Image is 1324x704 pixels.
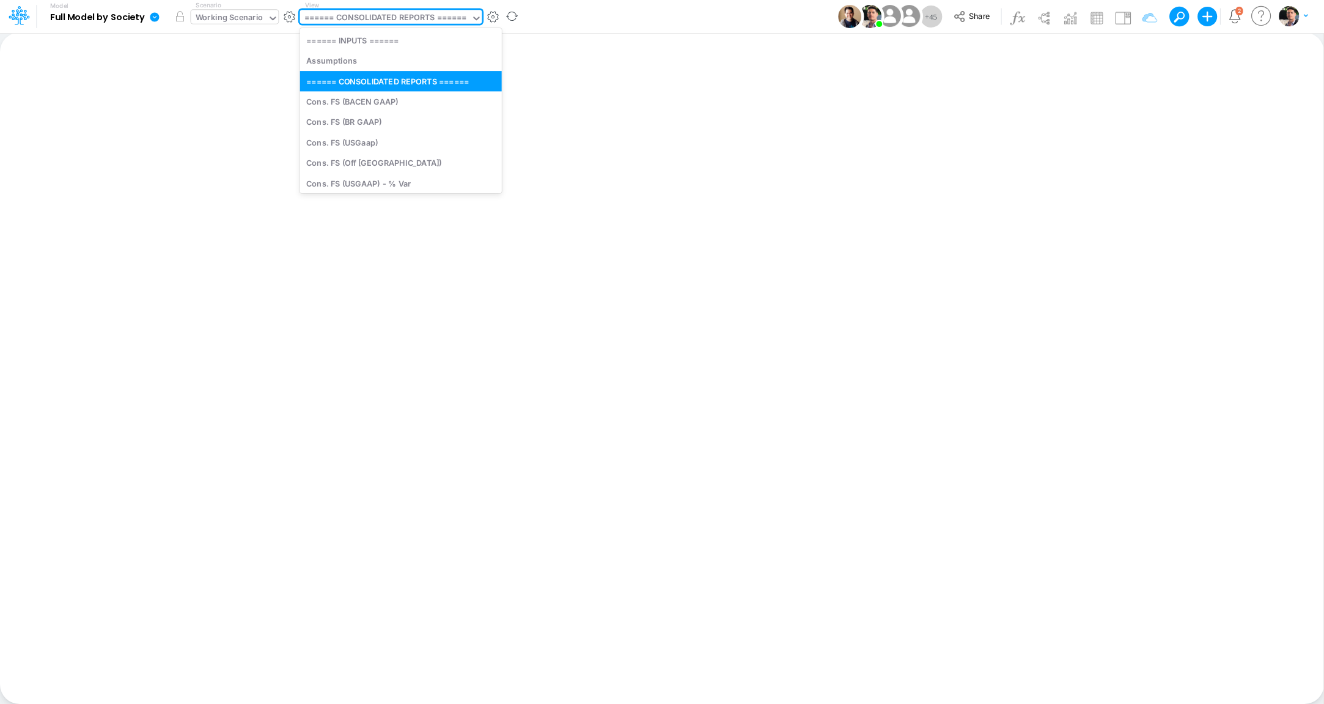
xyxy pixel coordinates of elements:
label: View [305,1,319,10]
img: User Image Icon [876,2,903,30]
div: ====== INPUTS ====== [300,30,502,50]
label: Scenario [196,1,221,10]
button: Share [947,7,998,26]
div: Assumptions [300,51,502,71]
img: User Image Icon [838,5,861,28]
span: Share [969,11,990,20]
a: Notifications [1228,9,1242,23]
div: Working Scenario [196,12,263,26]
label: Model [50,2,68,10]
b: Full Model by Society [50,12,145,23]
div: ====== CONSOLIDATED REPORTS ====== [300,71,502,91]
img: User Image Icon [895,2,922,30]
div: Cons. FS (BACEN GAAP) [300,91,502,111]
span: + 45 [925,13,937,21]
div: Cons. FS (USGAAP) - % Var [300,173,502,193]
div: ====== CONSOLIDATED REPORTS ====== [304,12,467,26]
div: Cons. FS (Off [GEOGRAPHIC_DATA]) [300,153,502,173]
div: Cons. FS (BR GAAP) [300,112,502,132]
div: 2 unread items [1238,8,1241,13]
img: User Image Icon [858,5,881,28]
div: Cons. FS (USGaap) [300,132,502,152]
